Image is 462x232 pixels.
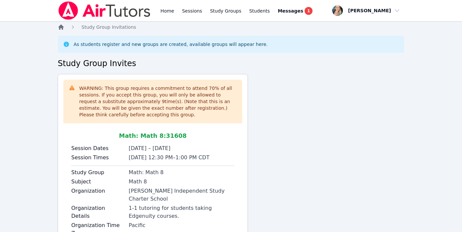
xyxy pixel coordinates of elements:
label: Session Dates [71,144,125,152]
span: [DATE] – [DATE] [129,145,170,151]
span: – [173,154,176,161]
label: Session Times [71,154,125,162]
li: [DATE] 12:30 PM 1:00 PM CDT [129,154,234,162]
label: Study Group [71,169,125,176]
div: Math: Math 8 [129,169,234,176]
nav: Breadcrumb [58,24,404,30]
label: Organization Details [71,204,125,220]
div: [PERSON_NAME] Independent Study Charter School [129,187,234,203]
div: WARNING: This group requires a commitment to attend 70 % of all sessions. If you accept this grou... [79,85,237,118]
label: Subject [71,178,125,186]
div: As students register and new groups are created, available groups will appear here. [74,41,268,48]
div: Pacific [129,221,234,229]
span: Math: Math 8 : 31608 [119,132,186,139]
div: Math 8 [129,178,234,186]
span: Messages [278,8,303,14]
a: Study Group Invitations [82,24,136,30]
span: 1 [305,7,313,15]
h2: Study Group Invites [58,58,404,69]
label: Organization [71,187,125,195]
div: 1-1 tutoring for students taking Edgenuity courses. [129,204,234,220]
img: Air Tutors [58,1,151,20]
